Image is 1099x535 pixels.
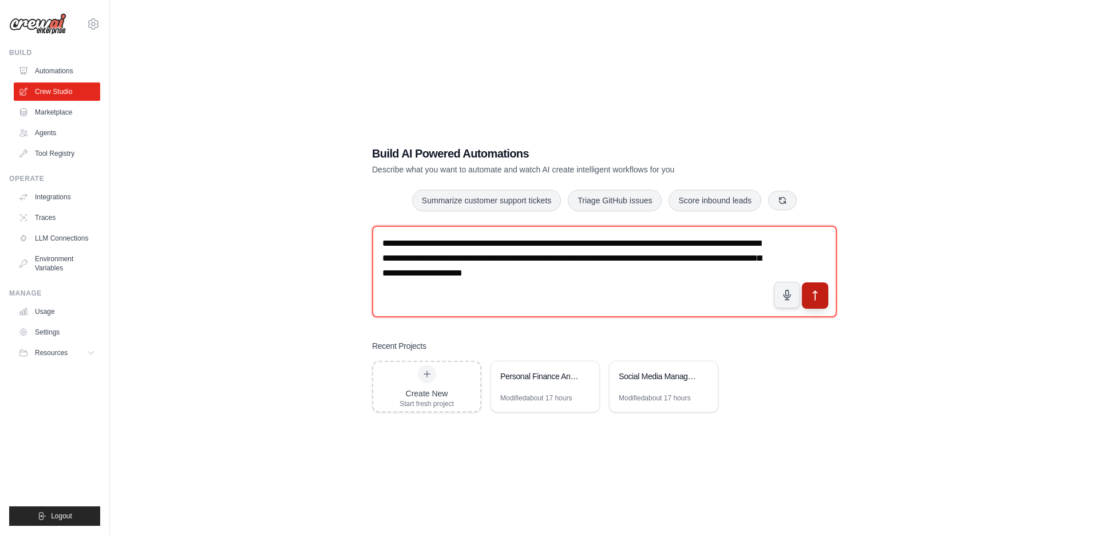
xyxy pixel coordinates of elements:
a: Crew Studio [14,82,100,101]
img: Logo [9,13,66,35]
h1: Build AI Powered Automations [372,145,757,162]
div: Create New [400,388,454,399]
button: Logout [9,506,100,526]
div: Modified about 17 hours [500,394,572,403]
div: Build [9,48,100,57]
span: Logout [51,512,72,521]
a: Integrations [14,188,100,206]
a: Agents [14,124,100,142]
div: Social Media Management & Analytics Suite [619,371,697,382]
div: Personal Finance Analyzer & Debt Freedom Planner [500,371,579,382]
a: LLM Connections [14,229,100,247]
button: Score inbound leads [669,190,761,211]
a: Traces [14,209,100,227]
div: Manage [9,289,100,298]
button: Triage GitHub issues [568,190,662,211]
button: Summarize customer support tickets [412,190,561,211]
a: Environment Variables [14,250,100,277]
iframe: Chat Widget [1042,480,1099,535]
a: Marketplace [14,103,100,121]
button: Get new suggestions [768,191,797,210]
div: Start fresh project [400,399,454,408]
a: Tool Registry [14,144,100,163]
div: Operate [9,174,100,183]
span: Resources [35,348,68,357]
button: Resources [14,344,100,362]
p: Describe what you want to automate and watch AI create intelligent workflows for you [372,164,757,175]
div: Modified about 17 hours [619,394,690,403]
a: Settings [14,323,100,341]
a: Automations [14,62,100,80]
a: Usage [14,302,100,321]
button: Click to speak your automation idea [774,282,800,308]
h3: Recent Projects [372,340,426,352]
